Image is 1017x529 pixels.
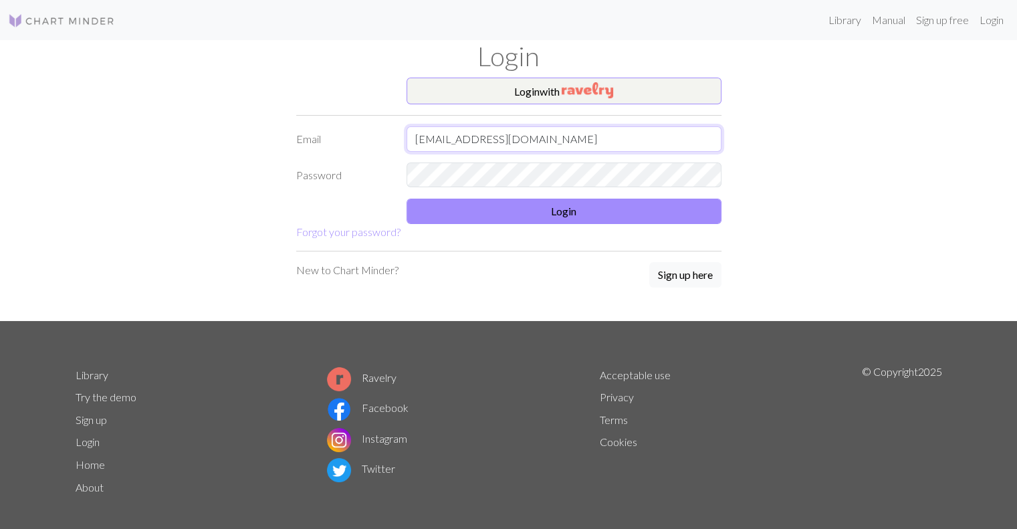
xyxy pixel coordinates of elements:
a: Library [76,368,108,381]
p: New to Chart Minder? [296,262,399,278]
a: About [76,481,104,494]
img: Instagram logo [327,428,351,452]
button: Login [407,199,721,224]
a: Acceptable use [600,368,671,381]
a: Sign up free [911,7,974,33]
a: Facebook [327,401,409,414]
a: Login [974,7,1009,33]
a: Cookies [600,435,637,448]
button: Sign up here [649,262,721,288]
img: Logo [8,13,115,29]
a: Library [823,7,867,33]
a: Privacy [600,391,634,403]
a: Sign up [76,413,107,426]
h1: Login [68,40,950,72]
button: Loginwith [407,78,721,104]
label: Password [288,163,399,188]
a: Home [76,458,105,471]
img: Ravelry [562,82,613,98]
a: Instagram [327,432,407,445]
a: Login [76,435,100,448]
label: Email [288,126,399,152]
img: Twitter logo [327,458,351,482]
a: Sign up here [649,262,721,289]
a: Try the demo [76,391,136,403]
img: Facebook logo [327,397,351,421]
a: Twitter [327,462,395,475]
img: Ravelry logo [327,367,351,391]
a: Terms [600,413,628,426]
a: Ravelry [327,371,397,384]
p: © Copyright 2025 [861,364,941,499]
a: Manual [867,7,911,33]
a: Forgot your password? [296,225,401,238]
